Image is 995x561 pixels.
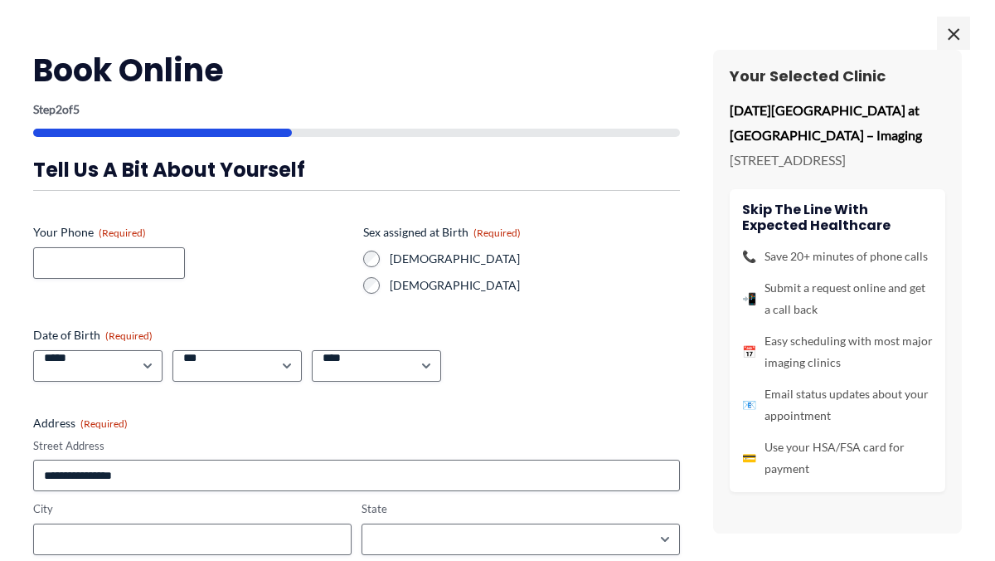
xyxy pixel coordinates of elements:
[33,438,680,454] label: Street Address
[33,501,352,517] label: City
[742,341,756,363] span: 📅
[33,224,350,241] label: Your Phone
[730,98,945,147] p: [DATE][GEOGRAPHIC_DATA] at [GEOGRAPHIC_DATA] – Imaging
[742,394,756,416] span: 📧
[33,50,680,90] h2: Book Online
[33,415,128,432] legend: Address
[73,102,80,116] span: 5
[730,66,945,85] h3: Your Selected Clinic
[33,157,680,183] h3: Tell us a bit about yourself
[937,17,970,50] span: ×
[33,104,680,115] p: Step of
[742,288,756,310] span: 📲
[105,329,153,342] span: (Required)
[80,417,128,430] span: (Required)
[742,246,933,267] li: Save 20+ minutes of phone calls
[742,277,933,320] li: Submit a request online and get a call back
[390,277,680,294] label: [DEMOGRAPHIC_DATA]
[742,383,933,427] li: Email status updates about your appointment
[99,227,146,239] span: (Required)
[742,447,756,469] span: 💳
[33,327,153,344] legend: Date of Birth
[730,148,945,173] p: [STREET_ADDRESS]
[390,251,680,267] label: [DEMOGRAPHIC_DATA]
[742,246,756,267] span: 📞
[742,437,933,480] li: Use your HSA/FSA card for payment
[742,202,933,233] h4: Skip the line with Expected Healthcare
[742,330,933,373] li: Easy scheduling with most major imaging clinics
[473,227,521,239] span: (Required)
[363,224,521,241] legend: Sex assigned at Birth
[362,501,680,517] label: State
[56,102,62,116] span: 2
